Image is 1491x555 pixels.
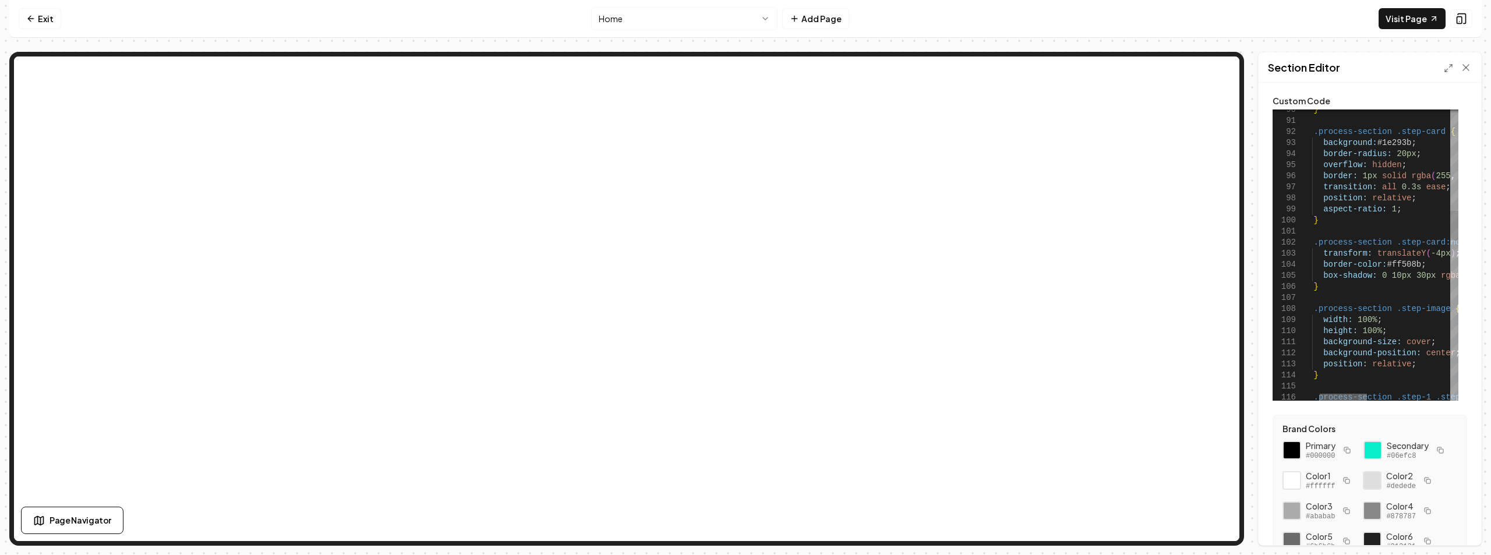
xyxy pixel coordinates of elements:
span: 20px [1397,149,1416,158]
div: Click to copy #212121 [1363,532,1382,550]
span: 0.3s [1402,182,1422,192]
span: 255 [1436,171,1451,181]
div: Click to copy primary color [1282,441,1301,459]
span: border: [1323,171,1358,181]
span: #212121 [1386,542,1415,552]
span: ; [1377,315,1382,324]
span: ; [1446,182,1450,192]
span: Color 2 [1386,470,1415,482]
div: 110 [1273,326,1296,337]
div: Click to copy #ababab [1282,501,1301,520]
div: 107 [1273,292,1296,303]
span: width: [1323,315,1352,324]
div: 92 [1273,126,1296,137]
div: 113 [1273,359,1296,370]
span: } [1313,215,1318,225]
span: aspect-ratio: [1323,204,1387,214]
div: 99 [1273,204,1296,215]
span: position: [1323,193,1368,203]
span: Color 4 [1386,500,1415,512]
span: .process-section [1313,304,1391,313]
label: Custom Code [1273,97,1467,105]
span: 100% [1358,315,1377,324]
div: 102 [1273,237,1296,248]
span: 30px [1416,271,1436,280]
span: ; [1416,149,1421,158]
div: 101 [1273,226,1296,237]
div: 116 [1273,392,1296,403]
span: .step-image [1397,304,1450,313]
span: overflow: [1323,160,1368,169]
span: .step-image [1436,393,1489,402]
span: center [1426,348,1455,358]
span: #878787 [1386,512,1415,521]
span: .process-section [1313,238,1391,247]
h2: Section Editor [1268,59,1340,76]
div: Click to copy secondary color [1363,441,1382,459]
span: ; [1402,160,1407,169]
span: -4px [1431,249,1451,258]
div: Click to copy #ffffff [1282,471,1301,490]
div: 111 [1273,337,1296,348]
button: Add Page [782,8,849,29]
span: hidden [1372,160,1401,169]
span: #ff508b [1387,260,1421,269]
div: 108 [1273,303,1296,314]
span: .step-card [1397,127,1446,136]
span: 0 [1382,271,1387,280]
div: 103 [1273,248,1296,259]
span: .process-section [1313,393,1391,402]
span: Color 5 [1306,531,1335,542]
span: .process-section [1313,127,1391,136]
div: 104 [1273,259,1296,270]
div: 93 [1273,137,1296,149]
span: #ababab [1306,512,1335,521]
div: 109 [1273,314,1296,326]
div: 112 [1273,348,1296,359]
div: 96 [1273,171,1296,182]
div: 98 [1273,193,1296,204]
div: 115 [1273,381,1296,392]
span: ; [1411,138,1416,147]
span: Color 3 [1306,500,1335,512]
span: 1 [1392,204,1397,214]
span: background-size: [1323,337,1401,347]
span: #06efc8 [1387,451,1429,461]
span: #6b6b6b [1306,542,1335,552]
div: 94 [1273,149,1296,160]
div: Click to copy #878787 [1363,501,1382,520]
span: Primary [1306,440,1335,451]
span: } [1313,370,1318,380]
span: solid [1382,171,1407,181]
span: rgba [1411,171,1431,181]
span: Page Navigator [50,514,111,526]
span: Color 6 [1386,531,1415,542]
span: ; [1411,359,1416,369]
div: Click to copy #6b6b6b [1282,532,1301,550]
span: transition: [1323,182,1377,192]
span: 10px [1392,271,1412,280]
span: ease [1426,182,1446,192]
div: 114 [1273,370,1296,381]
div: 95 [1273,160,1296,171]
span: 100% [1362,326,1382,335]
span: #dedede [1386,482,1415,491]
div: 105 [1273,270,1296,281]
span: .step-1 [1397,393,1431,402]
span: translateY [1377,249,1426,258]
span: position: [1323,359,1368,369]
span: rgba [1441,271,1461,280]
span: relative [1372,193,1411,203]
span: } [1313,282,1318,291]
span: #1e293b [1377,138,1412,147]
a: Exit [19,8,61,29]
span: #000000 [1306,451,1335,461]
div: 91 [1273,115,1296,126]
span: all [1382,182,1397,192]
span: background: [1323,138,1377,147]
span: 1px [1362,171,1377,181]
div: Click to copy #dedede [1363,471,1382,490]
div: 100 [1273,215,1296,226]
span: ; [1397,204,1401,214]
span: ( [1431,171,1436,181]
